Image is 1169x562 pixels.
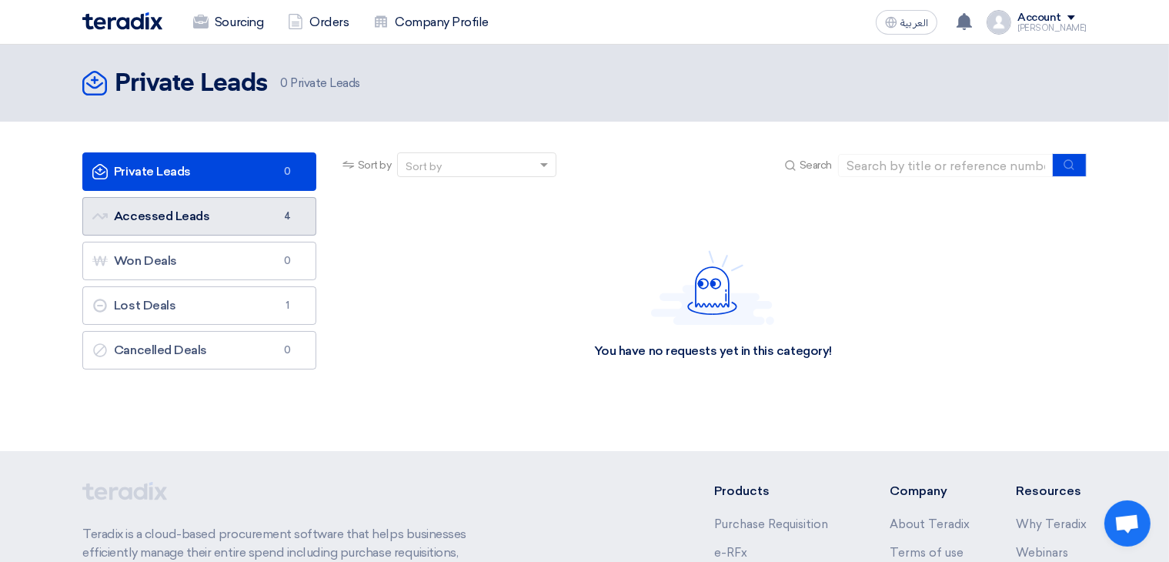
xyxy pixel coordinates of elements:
div: دردشة مفتوحة [1104,500,1151,547]
img: Teradix logo [82,12,162,30]
li: Resources [1016,482,1087,500]
a: e-RFx [714,546,747,560]
span: 0 [279,343,297,358]
span: 0 [279,164,297,179]
a: Sourcing [181,5,276,39]
a: Webinars [1016,546,1068,560]
a: Orders [276,5,361,39]
a: Lost Deals1 [82,286,316,325]
a: Private Leads0 [82,152,316,191]
span: 0 [279,253,297,269]
img: Hello [651,250,774,325]
a: Won Deals0 [82,242,316,280]
div: You have no requests yet in this category! [594,343,832,360]
span: Sort by [358,157,392,173]
span: العربية [900,18,928,28]
a: Terms of use [890,546,964,560]
div: [PERSON_NAME] [1017,24,1087,32]
div: Sort by [406,159,442,175]
a: Company Profile [361,5,501,39]
span: 1 [279,298,297,313]
a: Cancelled Deals0 [82,331,316,370]
button: العربية [876,10,937,35]
a: Accessed Leads4 [82,197,316,236]
h2: Private Leads [115,69,268,99]
a: Why Teradix [1016,517,1087,531]
span: Private Leads [280,75,360,92]
img: profile_test.png [987,10,1011,35]
span: Search [800,157,832,173]
li: Company [890,482,970,500]
span: 4 [279,209,297,224]
a: Purchase Requisition [714,517,828,531]
input: Search by title or reference number [838,154,1054,177]
li: Products [714,482,844,500]
div: Account [1017,12,1061,25]
span: 0 [280,76,288,90]
a: About Teradix [890,517,970,531]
